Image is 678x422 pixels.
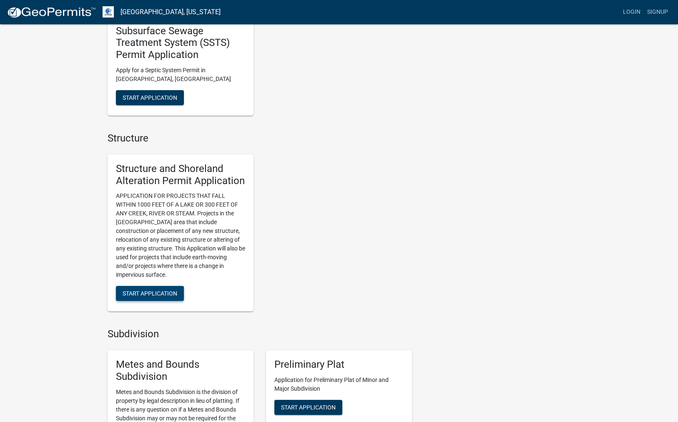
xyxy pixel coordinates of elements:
span: Start Application [123,290,177,297]
p: Application for Preliminary Plat of Minor and Major Subdivision [274,376,404,393]
button: Start Application [116,90,184,105]
a: [GEOGRAPHIC_DATA], [US_STATE] [121,5,221,19]
img: Otter Tail County, Minnesota [103,6,114,18]
h5: Structure and Shoreland Alteration Permit Application [116,163,245,187]
span: Start Application [281,404,336,410]
a: Login [620,4,644,20]
button: Start Application [274,400,342,415]
a: Signup [644,4,671,20]
h4: Structure [108,132,412,144]
h5: Preliminary Plat [274,359,404,371]
p: Apply for a Septic System Permit in [GEOGRAPHIC_DATA], [GEOGRAPHIC_DATA] [116,66,245,83]
h5: Metes and Bounds Subdivision [116,359,245,383]
span: Start Application [123,94,177,101]
p: APPLICATION FOR PROJECTS THAT FALL WITHIN 1000 FEET OF A LAKE OR 300 FEET OF ANY CREEK, RIVER OR ... [116,192,245,279]
button: Start Application [116,286,184,301]
h5: Subsurface Sewage Treatment System (SSTS) Permit Application [116,25,245,61]
h4: Subdivision [108,328,412,340]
